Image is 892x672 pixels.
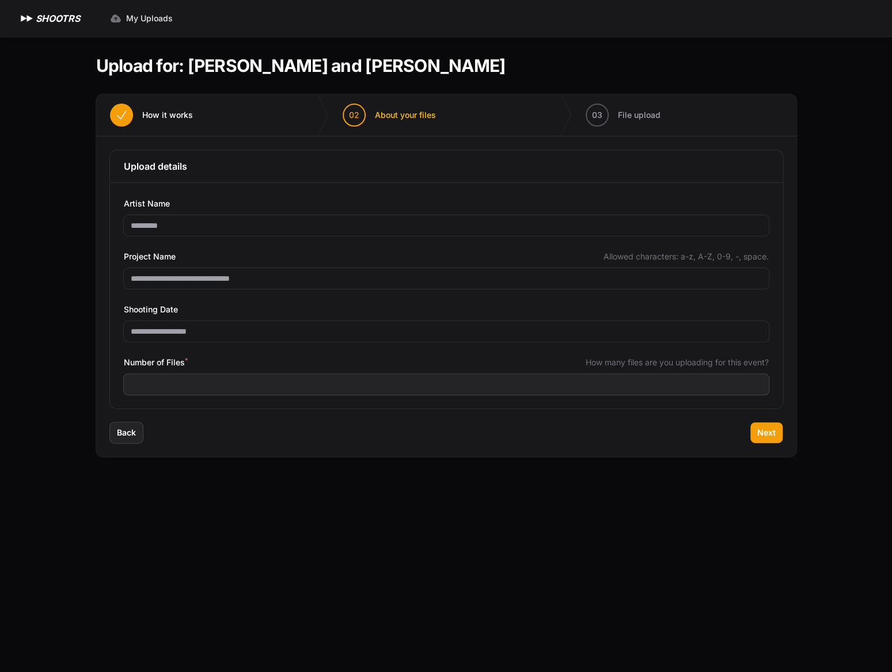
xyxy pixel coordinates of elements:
span: Allowed characters: a-z, A-Z, 0-9, -, space. [603,251,769,262]
span: About your files [375,109,436,121]
button: 02 About your files [329,94,450,136]
button: Back [110,422,143,443]
span: Next [757,427,776,438]
span: Artist Name [124,197,170,211]
button: How it works [96,94,207,136]
span: Shooting Date [124,303,178,316]
img: SHOOTRS [18,12,36,25]
h3: Upload details [124,159,769,173]
span: Number of Files [124,356,188,369]
span: 03 [592,109,602,121]
h1: Upload for: [PERSON_NAME] and [PERSON_NAME] [96,55,506,76]
button: 03 File upload [572,94,674,136]
h1: SHOOTRS [36,12,80,25]
a: My Uploads [103,8,180,29]
a: SHOOTRS SHOOTRS [18,12,80,25]
span: My Uploads [126,13,173,24]
span: Back [117,427,136,438]
span: Project Name [124,250,176,264]
button: Next [750,422,783,443]
span: 02 [349,109,359,121]
span: How many files are you uploading for this event? [586,357,769,368]
span: How it works [142,109,193,121]
span: File upload [618,109,661,121]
